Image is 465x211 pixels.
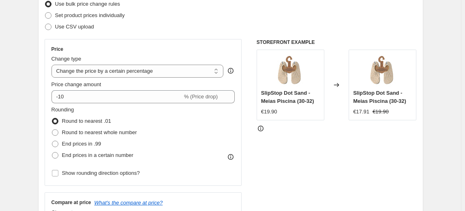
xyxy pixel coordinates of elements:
span: End prices in .99 [62,141,101,147]
span: Round to nearest .01 [62,118,111,124]
h3: Compare at price [51,199,91,206]
h6: STOREFRONT EXAMPLE [257,39,417,46]
span: Use CSV upload [55,24,94,30]
button: What's the compare at price? [94,200,163,206]
span: Price change amount [51,81,101,87]
span: Change type [51,56,81,62]
img: Capturar_edited_80x.jpg [366,54,399,87]
div: help [227,67,235,75]
input: -15 [51,90,182,103]
img: Capturar_edited_80x.jpg [274,54,306,87]
span: Round to nearest whole number [62,129,137,135]
span: Use bulk price change rules [55,1,120,7]
span: SlipStop Dot Sand - Meias Piscina (30-32) [353,90,406,104]
span: SlipStop Dot Sand - Meias Piscina (30-32) [261,90,314,104]
span: Rounding [51,107,74,113]
span: Set product prices individually [55,12,125,18]
span: % (Price drop) [184,94,218,100]
strike: €19.90 [373,108,389,116]
span: Show rounding direction options? [62,170,140,176]
div: €19.90 [261,108,277,116]
span: End prices in a certain number [62,152,133,158]
h3: Price [51,46,63,52]
div: €17.91 [353,108,369,116]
